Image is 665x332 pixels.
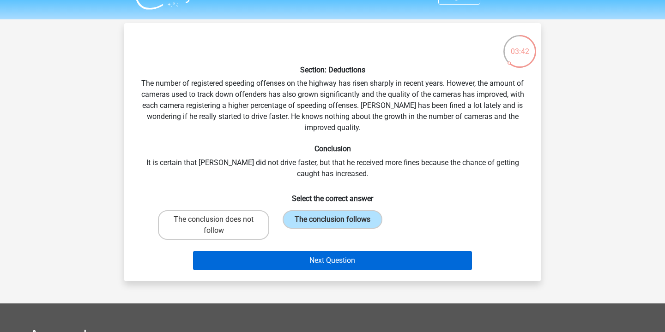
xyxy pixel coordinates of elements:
h6: Section: Deductions [139,65,526,74]
button: Next Question [193,251,472,270]
h6: Conclusion [139,144,526,153]
div: 03:42 [502,34,537,57]
h6: Select the correct answer [139,187,526,203]
label: The conclusion does not follow [158,210,269,240]
label: The conclusion follows [283,210,382,229]
div: The number of registered speeding offenses on the highway has risen sharply in recent years. Howe... [128,30,537,274]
